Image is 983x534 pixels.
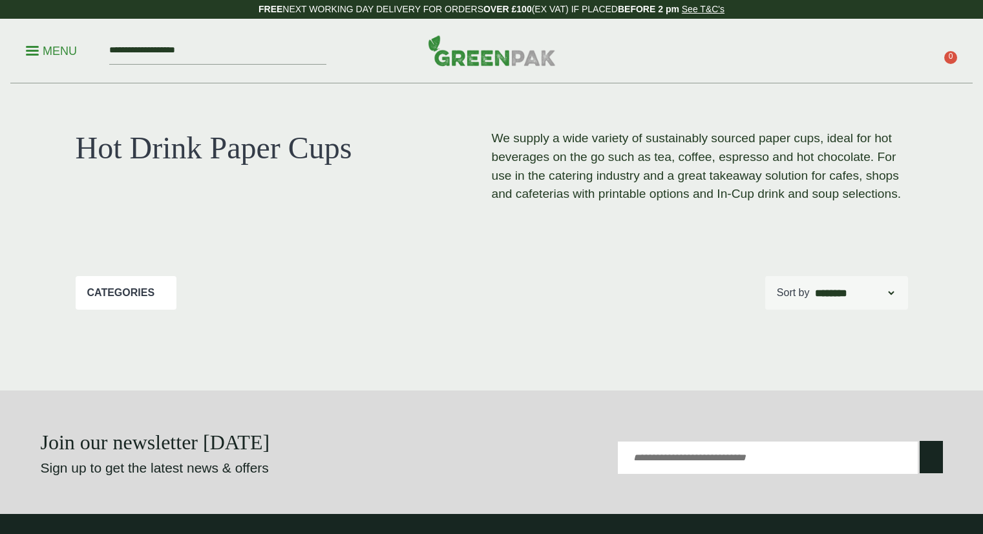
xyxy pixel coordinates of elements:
strong: BEFORE 2 pm [618,4,679,14]
strong: Join our newsletter [DATE] [41,431,270,454]
p: Menu [26,43,77,59]
a: See T&C's [682,4,724,14]
select: Shop order [812,285,896,301]
p: We supply a wide variety of sustainably sourced paper cups, ideal for hot beverages on the go suc... [492,129,908,204]
p: Sort by [777,285,810,301]
p: Sign up to get the latest news & offers [41,458,447,478]
h1: Hot Drink Paper Cups [76,129,492,167]
a: Menu [26,43,77,56]
span: 0 [944,51,957,64]
p: Categories [87,285,155,301]
strong: OVER £100 [483,4,532,14]
img: GreenPak Supplies [428,35,556,66]
strong: FREE [259,4,282,14]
